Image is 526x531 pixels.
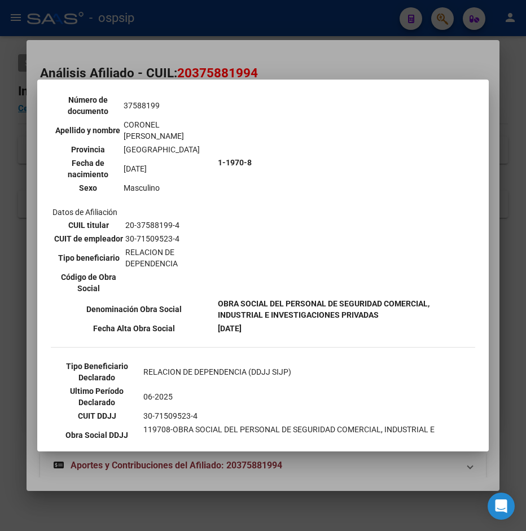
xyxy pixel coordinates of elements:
[52,360,142,384] th: Tipo Beneficiario Declarado
[143,360,474,384] td: RELACION DE DEPENDENCIA (DDJJ SIJP)
[123,143,214,156] td: [GEOGRAPHIC_DATA]
[52,322,216,335] th: Fecha Alta Obra Social
[143,410,474,422] td: 30-71509523-4
[143,423,474,447] td: 119708-OBRA SOCIAL DEL PERSONAL DE SEGURIDAD COMERCIAL, INDUSTRIAL E INVESTIGACIONES PRIVADAS
[52,297,216,321] th: Denominación Obra Social
[54,182,122,194] th: Sexo
[218,324,242,333] b: [DATE]
[54,143,122,156] th: Provincia
[218,299,429,319] b: OBRA SOCIAL DEL PERSONAL DE SEGURIDAD COMERCIAL, INDUSTRIAL E INVESTIGACIONES PRIVADAS
[218,158,252,167] b: 1-1970-8
[54,246,124,270] th: Tipo beneficiario
[125,246,214,270] td: RELACION DE DEPENDENCIA
[54,219,124,231] th: CUIL titular
[54,271,124,295] th: Código de Obra Social
[54,157,122,181] th: Fecha de nacimiento
[54,119,122,142] th: Apellido y nombre
[52,385,142,409] th: Ultimo Período Declarado
[125,219,214,231] td: 20-37588199-4
[52,410,142,422] th: CUIT DDJJ
[143,385,474,409] td: 06-2025
[123,157,214,181] td: [DATE]
[52,29,216,296] td: Datos personales Datos de Afiliación
[54,232,124,245] th: CUIT de empleador
[54,94,122,117] th: Número de documento
[488,493,515,520] div: Open Intercom Messenger
[125,232,214,245] td: 30-71509523-4
[123,119,214,142] td: CORONEL [PERSON_NAME]
[123,94,214,117] td: 37588199
[123,182,214,194] td: Masculino
[52,423,142,447] th: Obra Social DDJJ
